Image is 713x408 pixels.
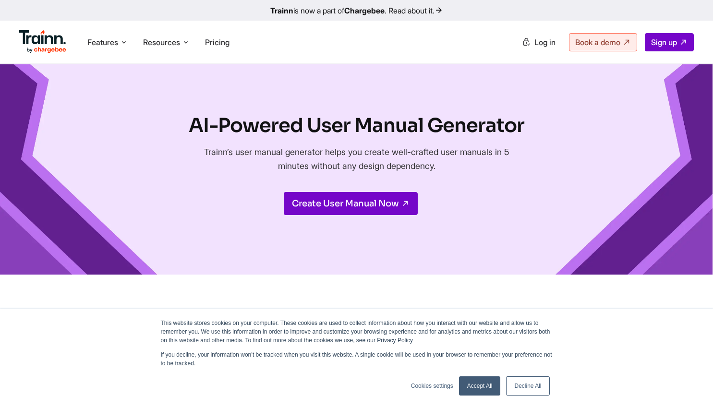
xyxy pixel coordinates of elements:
span: Resources [143,37,180,48]
p: Trainn’s user manual generator helps you create well-crafted user manuals in 5 minutes without an... [196,145,518,173]
p: This website stores cookies on your computer. These cookies are used to collect information about... [161,319,553,345]
a: Create User Manual Now [284,192,418,215]
a: Decline All [506,376,549,396]
span: Book a demo [575,37,620,47]
span: Features [87,37,118,48]
b: Trainn [270,6,293,15]
a: Sign up [645,33,694,51]
a: Book a demo [569,33,637,51]
span: Log in [534,37,556,47]
a: Cookies settings [411,382,453,390]
a: Log in [516,34,561,51]
a: Pricing [205,37,230,47]
b: Chargebee [344,6,385,15]
p: If you decline, your information won’t be tracked when you visit this website. A single cookie wi... [161,350,553,368]
span: Sign up [651,37,677,47]
a: Accept All [459,376,501,396]
img: Trainn Logo [19,30,66,53]
h1: AI-Powered User Manual Generator [189,112,524,139]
